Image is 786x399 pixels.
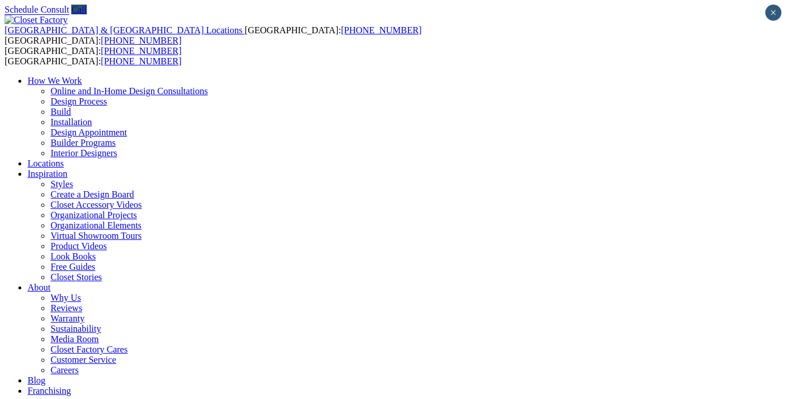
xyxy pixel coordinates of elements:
[5,46,182,66] span: [GEOGRAPHIC_DATA]: [GEOGRAPHIC_DATA]:
[51,179,73,189] a: Styles
[51,220,141,230] a: Organizational Elements
[51,251,96,261] a: Look Books
[101,56,182,66] a: [PHONE_NUMBER]
[51,127,127,137] a: Design Appointment
[5,5,69,14] a: Schedule Consult
[51,313,84,323] a: Warranty
[28,386,71,396] a: Franchising
[51,138,115,148] a: Builder Programs
[51,148,117,158] a: Interior Designers
[51,344,128,354] a: Closet Factory Cares
[101,46,182,56] a: [PHONE_NUMBER]
[28,282,51,292] a: About
[51,334,99,344] a: Media Room
[51,324,101,334] a: Sustainability
[341,25,421,35] a: [PHONE_NUMBER]
[51,86,208,96] a: Online and In-Home Design Consultations
[51,303,82,313] a: Reviews
[51,355,116,365] a: Customer Service
[101,36,182,45] a: [PHONE_NUMBER]
[765,5,781,21] button: Close
[51,96,107,106] a: Design Process
[51,117,92,127] a: Installation
[51,262,95,272] a: Free Guides
[71,5,87,14] a: Call
[5,25,245,35] a: [GEOGRAPHIC_DATA] & [GEOGRAPHIC_DATA] Locations
[51,272,102,282] a: Closet Stories
[28,375,45,385] a: Blog
[51,293,81,303] a: Why Us
[5,15,68,25] img: Closet Factory
[5,25,242,35] span: [GEOGRAPHIC_DATA] & [GEOGRAPHIC_DATA] Locations
[51,365,79,375] a: Careers
[28,158,64,168] a: Locations
[51,241,107,251] a: Product Videos
[51,107,71,117] a: Build
[51,200,142,210] a: Closet Accessory Videos
[51,231,142,241] a: Virtual Showroom Tours
[51,189,134,199] a: Create a Design Board
[5,25,422,45] span: [GEOGRAPHIC_DATA]: [GEOGRAPHIC_DATA]:
[28,169,67,179] a: Inspiration
[28,76,82,86] a: How We Work
[51,210,137,220] a: Organizational Projects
